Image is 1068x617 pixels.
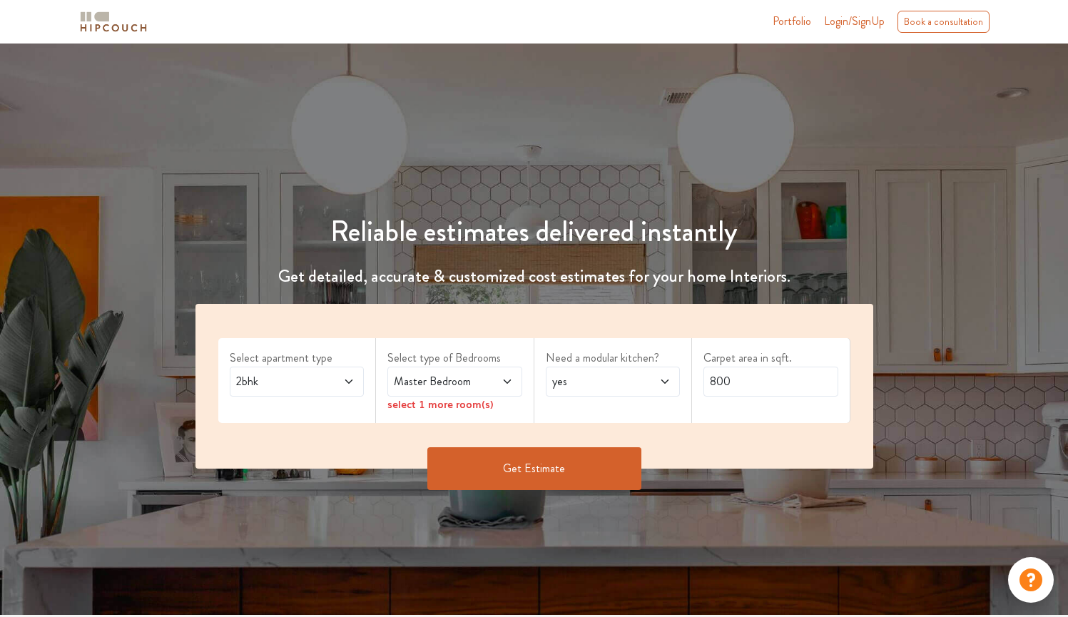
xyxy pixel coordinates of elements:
label: Select apartment type [230,350,365,367]
label: Need a modular kitchen? [546,350,681,367]
span: yes [549,373,641,390]
span: logo-horizontal.svg [78,6,149,38]
label: Select type of Bedrooms [387,350,522,367]
span: Login/SignUp [824,13,885,29]
span: 2bhk [233,373,325,390]
div: Book a consultation [897,11,990,33]
img: logo-horizontal.svg [78,9,149,34]
button: Get Estimate [427,447,641,490]
label: Carpet area in sqft. [703,350,838,367]
h4: Get detailed, accurate & customized cost estimates for your home Interiors. [187,266,882,287]
div: select 1 more room(s) [387,397,522,412]
input: Enter area sqft [703,367,838,397]
span: Master Bedroom [391,373,482,390]
a: Portfolio [773,13,811,30]
h1: Reliable estimates delivered instantly [187,215,882,249]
